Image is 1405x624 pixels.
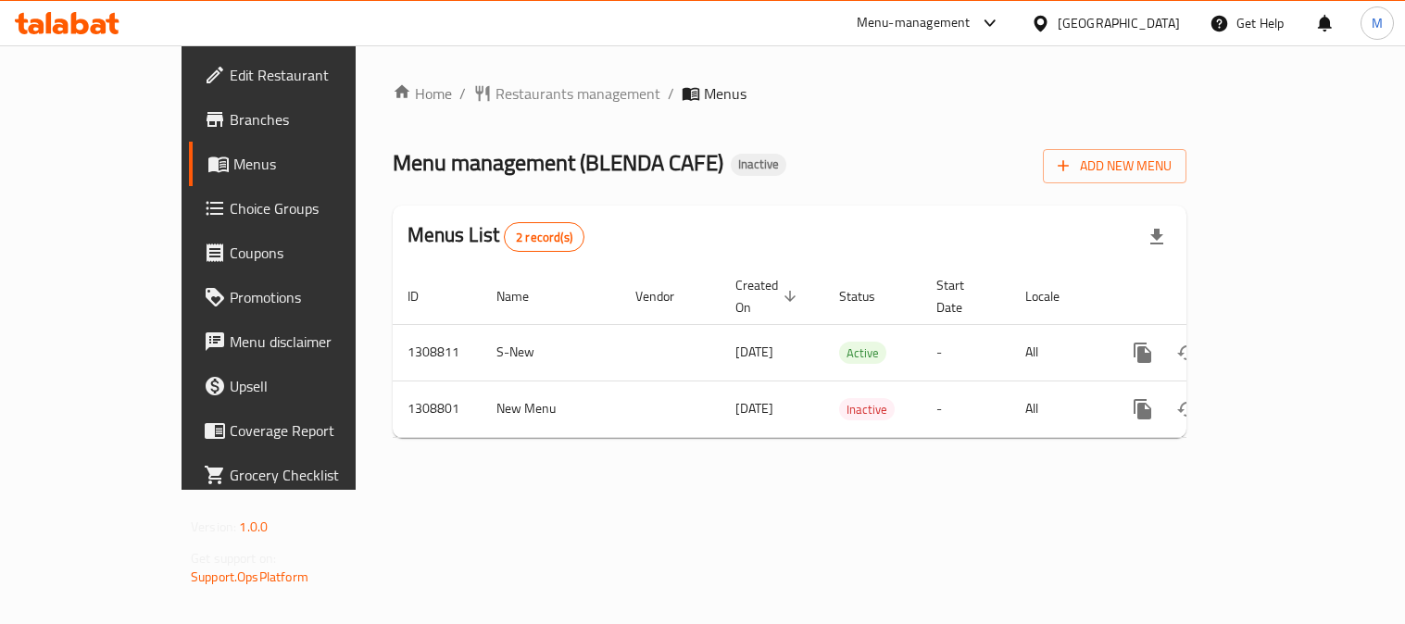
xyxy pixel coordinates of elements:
[1165,331,1210,375] button: Change Status
[704,82,746,105] span: Menus
[839,399,895,420] span: Inactive
[233,153,401,175] span: Menus
[668,82,674,105] li: /
[731,156,786,172] span: Inactive
[408,285,443,307] span: ID
[1165,387,1210,431] button: Change Status
[189,319,416,364] a: Menu disclaimer
[393,82,1186,105] nav: breadcrumb
[408,221,584,252] h2: Menus List
[230,331,401,353] span: Menu disclaimer
[1372,13,1383,33] span: M
[189,53,416,97] a: Edit Restaurant
[230,242,401,264] span: Coupons
[189,186,416,231] a: Choice Groups
[635,285,698,307] span: Vendor
[189,453,416,497] a: Grocery Checklist
[839,343,886,364] span: Active
[839,398,895,420] div: Inactive
[459,82,466,105] li: /
[191,546,276,570] span: Get support on:
[230,375,401,397] span: Upsell
[191,565,308,589] a: Support.OpsPlatform
[1043,149,1186,183] button: Add New Menu
[731,154,786,176] div: Inactive
[735,274,802,318] span: Created On
[735,340,773,364] span: [DATE]
[1058,155,1172,178] span: Add New Menu
[922,324,1010,381] td: -
[1025,285,1084,307] span: Locale
[839,285,899,307] span: Status
[504,222,584,252] div: Total records count
[230,464,401,486] span: Grocery Checklist
[239,515,268,539] span: 1.0.0
[393,82,452,105] a: Home
[936,274,988,318] span: Start Date
[393,268,1313,438] table: enhanced table
[1058,13,1180,33] div: [GEOGRAPHIC_DATA]
[230,286,401,308] span: Promotions
[230,197,401,219] span: Choice Groups
[191,515,236,539] span: Version:
[1135,215,1179,259] div: Export file
[189,275,416,319] a: Promotions
[1121,331,1165,375] button: more
[473,82,660,105] a: Restaurants management
[496,285,553,307] span: Name
[735,396,773,420] span: [DATE]
[393,381,482,437] td: 1308801
[1121,387,1165,431] button: more
[189,97,416,142] a: Branches
[230,108,401,131] span: Branches
[393,324,482,381] td: 1308811
[230,64,401,86] span: Edit Restaurant
[922,381,1010,437] td: -
[1106,268,1313,325] th: Actions
[230,419,401,442] span: Coverage Report
[393,142,723,183] span: Menu management ( BLENDA CAFE )
[505,229,583,246] span: 2 record(s)
[1010,381,1106,437] td: All
[1010,324,1106,381] td: All
[189,142,416,186] a: Menus
[482,324,621,381] td: S-New
[496,82,660,105] span: Restaurants management
[482,381,621,437] td: New Menu
[839,342,886,364] div: Active
[189,364,416,408] a: Upsell
[857,12,971,34] div: Menu-management
[189,408,416,453] a: Coverage Report
[189,231,416,275] a: Coupons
